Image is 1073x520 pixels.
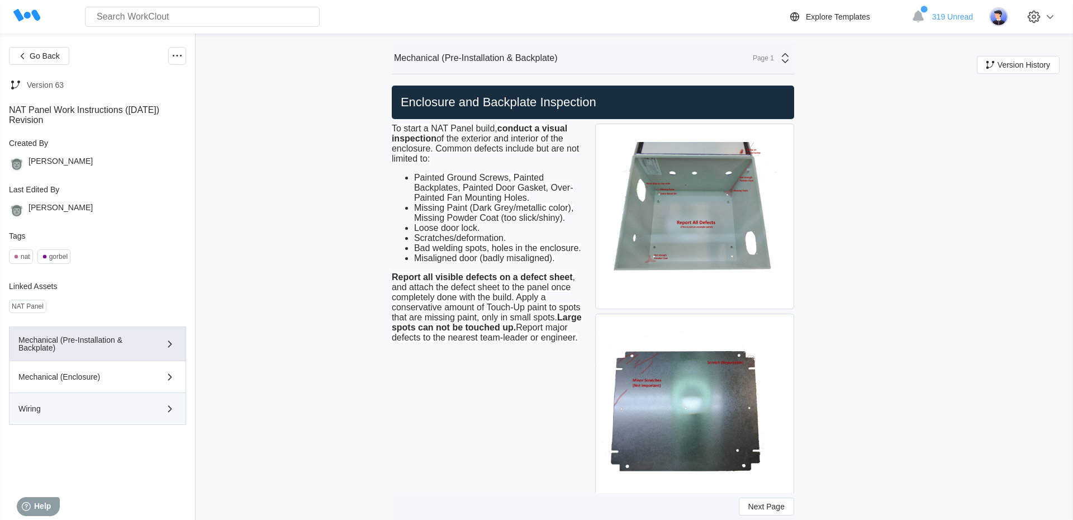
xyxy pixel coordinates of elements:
span: Go Back [30,52,60,60]
span: Painted Ground Screws, Painted Backplates, Painted Door Gasket, Over-Painted Fan Mounting Holes. [414,173,573,202]
button: Wiring [9,393,186,425]
div: NAT Panel [12,302,44,310]
span: Missing Paint (Dark Grey/metallic color), Missing Powder Coat (too slick/shiny). [414,203,573,223]
div: nat [21,253,30,261]
span: Misaligned door (badly misaligned). [414,253,555,263]
div: [PERSON_NAME] [29,203,93,218]
input: Search WorkClout [85,7,320,27]
span: To start a NAT Panel build, of the exterior and interior of the enclosure. Common defects include... [392,124,579,163]
img: gorilla.png [9,157,24,172]
button: Next Page [739,498,794,516]
img: NAT_BACKPLATE.jpg [596,314,794,499]
div: Page 1 [746,54,774,62]
img: gorilla.png [9,203,24,218]
span: 319 Unread [932,12,973,21]
div: Created By [9,139,186,148]
button: Version History [977,56,1060,74]
div: Explore Templates [806,12,870,21]
span: Bad welding spots, holes in the enclosure. [414,243,581,253]
div: Version 63 [27,81,64,89]
div: Tags [9,231,186,240]
span: , and attach the defect sheet to the panel once completely done with the build. Apply a conservat... [392,272,582,342]
div: Linked Assets [9,282,186,291]
strong: Report all visible defects on a defect sheet [392,272,573,282]
span: Next Page [748,503,785,510]
img: user-5.png [989,7,1008,26]
div: Mechanical (Pre-Installation & Backplate) [394,53,558,63]
img: NAT_PAINTDRIP.jpg [596,124,794,309]
strong: conduct a visual inspection [392,124,567,143]
div: NAT Panel Work Instructions ([DATE]) Revision [9,105,186,125]
div: [PERSON_NAME] [29,157,93,172]
h2: Enclosure and Backplate Inspection [396,94,790,110]
a: Explore Templates [788,10,906,23]
div: Mechanical (Pre-Installation & Backplate) [18,336,145,352]
div: gorbel [49,253,68,261]
button: Mechanical (Pre-Installation & Backplate) [9,327,186,361]
span: Version History [998,61,1050,69]
button: Go Back [9,47,69,65]
span: Scratches/deformation. [414,233,506,243]
div: Mechanical (Enclosure) [18,373,145,381]
div: Last Edited By [9,185,186,194]
strong: Large spots can not be touched up. [392,313,582,332]
div: Wiring [18,405,145,413]
span: Loose door lock. [414,223,479,233]
button: Mechanical (Enclosure) [9,361,186,393]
